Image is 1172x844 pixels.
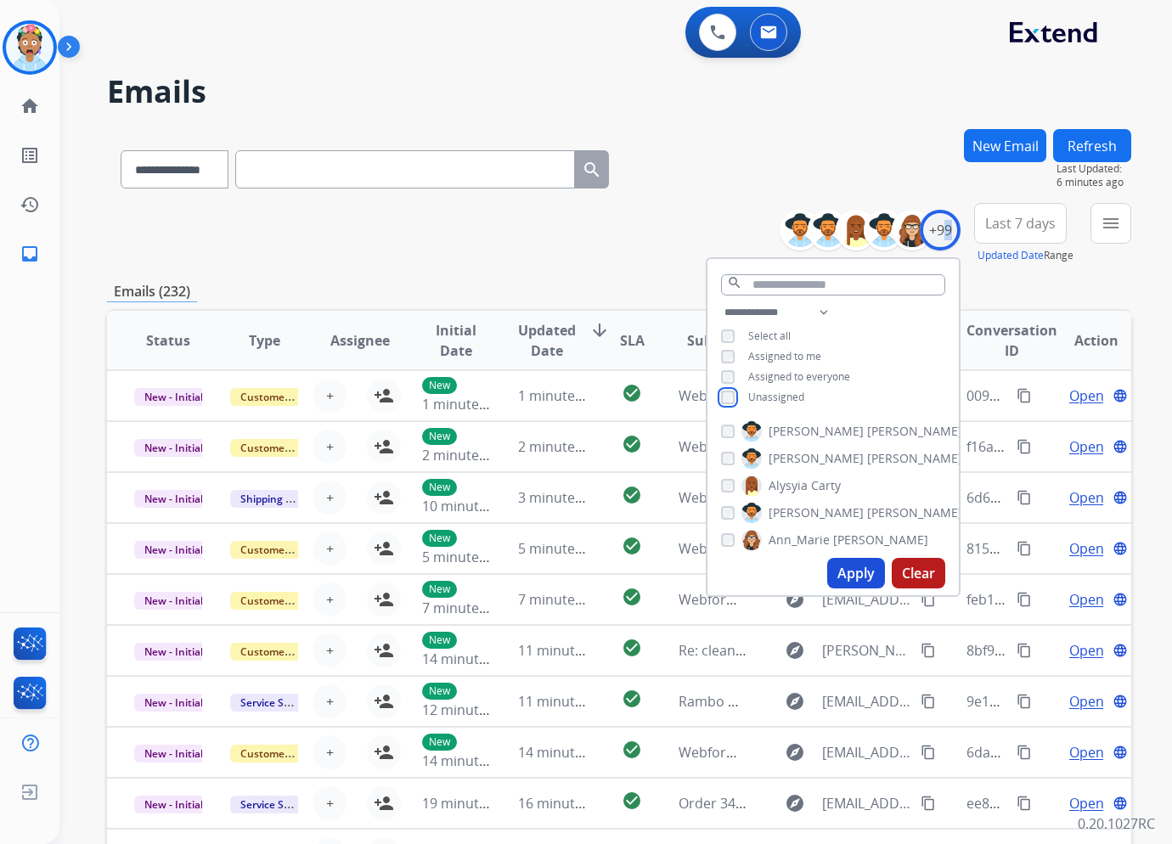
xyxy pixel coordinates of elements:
[785,691,805,712] mat-icon: explore
[622,383,642,403] mat-icon: check_circle
[422,479,457,496] p: New
[249,330,280,351] span: Type
[518,692,617,711] span: 11 minutes ago
[822,691,911,712] span: [EMAIL_ADDRESS][DOMAIN_NAME]
[985,220,1056,227] span: Last 7 days
[374,793,394,813] mat-icon: person_add
[589,320,610,340] mat-icon: arrow_downward
[1035,311,1131,370] th: Action
[374,691,394,712] mat-icon: person_add
[622,638,642,658] mat-icon: check_circle
[326,538,334,559] span: +
[326,742,334,762] span: +
[1101,213,1121,234] mat-icon: menu
[374,487,394,508] mat-icon: person_add
[230,541,341,559] span: Customer Support
[822,640,911,661] span: [PERSON_NAME][EMAIL_ADDRESS][DOMAIN_NAME]
[687,330,737,351] span: Subject
[374,742,394,762] mat-icon: person_add
[622,536,642,556] mat-icon: check_circle
[374,640,394,661] mat-icon: person_add
[134,643,213,661] span: New - Initial
[313,430,347,464] button: +
[679,794,983,813] span: Order 3429a2d9-47e1-4d3b-9bdf-2d733a89d6c2
[748,390,804,404] span: Unassigned
[679,386,1063,405] span: Webform from [EMAIL_ADDRESS][DOMAIN_NAME] on [DATE]
[1113,745,1128,760] mat-icon: language
[313,684,347,718] button: +
[622,485,642,505] mat-icon: check_circle
[1113,592,1128,607] mat-icon: language
[920,210,961,250] div: +99
[622,587,642,607] mat-icon: check_circle
[422,599,513,617] span: 7 minutes ago
[679,641,922,660] span: Re: cleaning kit did not work for repair
[230,694,327,712] span: Service Support
[1056,176,1131,189] span: 6 minutes ago
[422,428,457,445] p: New
[769,532,830,549] span: Ann_Marie
[769,423,864,440] span: [PERSON_NAME]
[313,633,347,667] button: +
[1113,796,1128,811] mat-icon: language
[921,796,936,811] mat-icon: content_copy
[313,735,347,769] button: +
[330,330,390,351] span: Assignee
[1113,439,1128,454] mat-icon: language
[326,640,334,661] span: +
[1069,487,1104,508] span: Open
[518,320,576,361] span: Updated Date
[1113,388,1128,403] mat-icon: language
[107,75,1131,109] h2: Emails
[422,751,521,770] span: 14 minutes ago
[622,434,642,454] mat-icon: check_circle
[1113,694,1128,709] mat-icon: language
[518,437,609,456] span: 2 minutes ago
[921,643,936,658] mat-icon: content_copy
[833,532,928,549] span: [PERSON_NAME]
[1017,541,1032,556] mat-icon: content_copy
[1017,694,1032,709] mat-icon: content_copy
[20,244,40,264] mat-icon: inbox
[518,386,602,405] span: 1 minute ago
[921,694,936,709] mat-icon: content_copy
[679,437,1063,456] span: Webform from [EMAIL_ADDRESS][DOMAIN_NAME] on [DATE]
[1017,796,1032,811] mat-icon: content_copy
[230,796,327,813] span: Service Support
[20,96,40,116] mat-icon: home
[921,592,936,607] mat-icon: content_copy
[822,793,911,813] span: [EMAIL_ADDRESS][DOMAIN_NAME]
[827,558,885,588] button: Apply
[422,377,457,394] p: New
[326,589,334,610] span: +
[518,743,617,762] span: 14 minutes ago
[1017,439,1032,454] mat-icon: content_copy
[422,320,490,361] span: Initial Date
[6,24,54,71] img: avatar
[769,477,808,494] span: Alysyia
[978,249,1044,262] button: Updated Date
[313,532,347,565] button: +
[785,793,805,813] mat-icon: explore
[374,538,394,559] mat-icon: person_add
[107,281,197,302] p: Emails (232)
[374,589,394,610] mat-icon: person_add
[230,643,341,661] span: Customer Support
[1069,436,1104,457] span: Open
[1017,490,1032,505] mat-icon: content_copy
[422,701,521,719] span: 12 minutes ago
[326,691,334,712] span: +
[518,539,609,558] span: 5 minutes ago
[1113,541,1128,556] mat-icon: language
[822,742,911,762] span: [EMAIL_ADDRESS][DOMAIN_NAME]
[1017,388,1032,403] mat-icon: content_copy
[374,436,394,457] mat-icon: person_add
[422,548,513,566] span: 5 minutes ago
[867,504,962,521] span: [PERSON_NAME]
[1069,742,1104,762] span: Open
[230,490,347,508] span: Shipping Protection
[134,796,213,813] span: New - Initial
[20,194,40,215] mat-icon: history
[867,423,962,440] span: [PERSON_NAME]
[134,745,213,762] span: New - Initial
